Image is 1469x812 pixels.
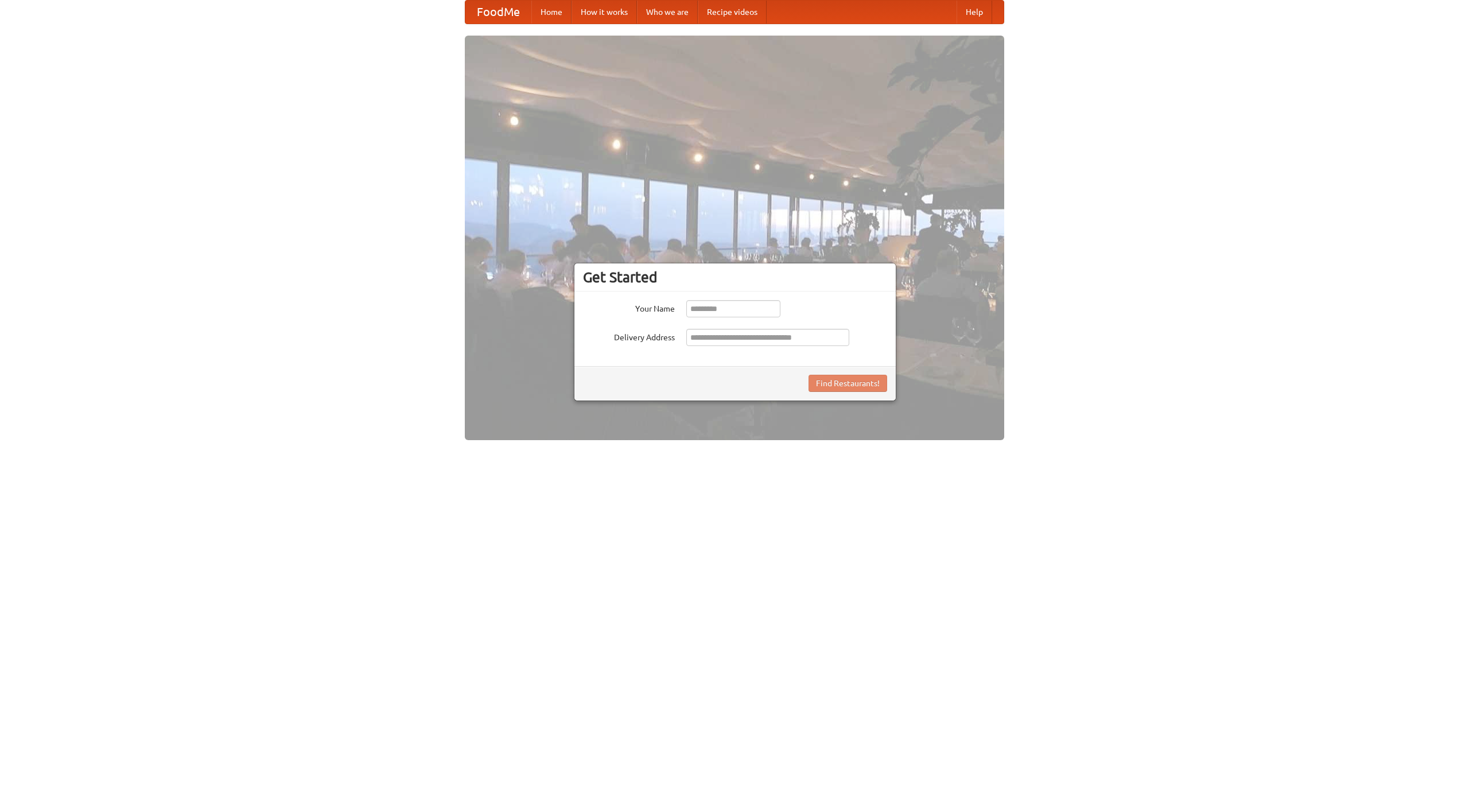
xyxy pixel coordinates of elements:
a: Recipe videos [698,1,767,24]
a: Who we are [637,1,698,24]
a: How it works [572,1,637,24]
h3: Get Started [583,269,887,286]
a: Help [957,1,992,24]
a: FoodMe [465,1,531,24]
button: Find Restaurants! [809,375,887,392]
label: Your Name [583,300,675,314]
label: Delivery Address [583,329,675,343]
a: Home [531,1,572,24]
